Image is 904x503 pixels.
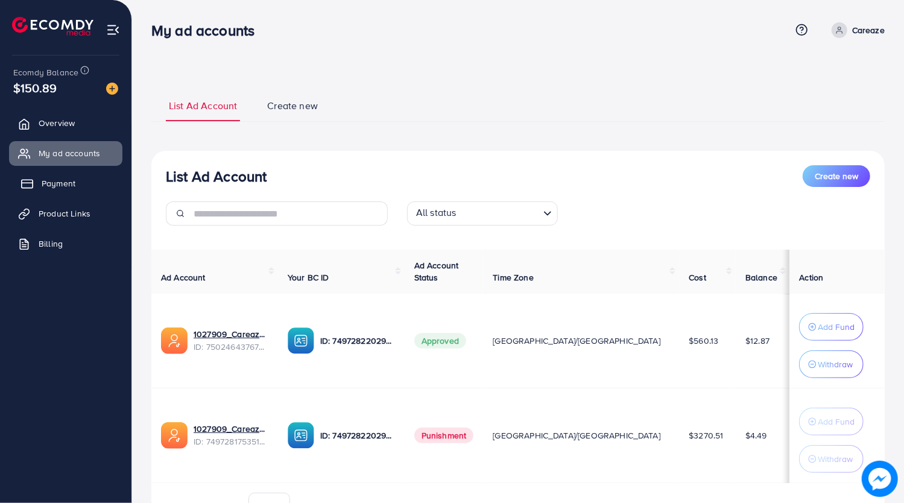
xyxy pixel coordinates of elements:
[161,327,188,354] img: ic-ads-acc.e4c84228.svg
[799,313,864,341] button: Add Fund
[407,201,558,226] div: Search for option
[799,408,864,435] button: Add Fund
[9,171,122,195] a: Payment
[13,79,57,96] span: $150.89
[194,435,268,448] span: ID: 7497281753518850056
[288,327,314,354] img: ic-ba-acc.ded83a64.svg
[169,99,237,113] span: List Ad Account
[267,99,318,113] span: Create new
[39,207,90,220] span: Product Links
[799,445,864,473] button: Withdraw
[414,259,459,283] span: Ad Account Status
[9,141,122,165] a: My ad accounts
[9,111,122,135] a: Overview
[151,22,264,39] h3: My ad accounts
[460,204,539,223] input: Search for option
[194,328,268,353] div: <span class='underline'>1027909_Careaze Ad Account 2_1746803855755</span></br>7502464376708988936
[818,414,855,429] p: Add Fund
[166,168,267,185] h3: List Ad Account
[13,66,78,78] span: Ecomdy Balance
[106,83,118,95] img: image
[827,22,885,38] a: Careaze
[689,429,723,441] span: $3270.51
[493,429,660,441] span: [GEOGRAPHIC_DATA]/[GEOGRAPHIC_DATA]
[493,271,533,283] span: Time Zone
[803,165,870,187] button: Create new
[689,335,718,347] span: $560.13
[9,201,122,226] a: Product Links
[161,422,188,449] img: ic-ads-acc.e4c84228.svg
[288,271,329,283] span: Your BC ID
[414,428,474,443] span: Punishment
[9,232,122,256] a: Billing
[852,23,885,37] p: Careaze
[12,17,93,36] img: logo
[689,271,706,283] span: Cost
[818,357,853,372] p: Withdraw
[194,341,268,353] span: ID: 7502464376708988936
[39,117,75,129] span: Overview
[39,147,100,159] span: My ad accounts
[414,203,459,223] span: All status
[815,170,858,182] span: Create new
[414,333,466,349] span: Approved
[194,328,268,340] a: 1027909_Careaze Ad Account 2_1746803855755
[106,23,120,37] img: menu
[745,335,770,347] span: $12.87
[818,320,855,334] p: Add Fund
[799,350,864,378] button: Withdraw
[745,271,777,283] span: Balance
[39,238,63,250] span: Billing
[320,428,395,443] p: ID: 7497282202909425682
[862,461,897,496] img: image
[42,177,75,189] span: Payment
[745,429,767,441] span: $4.49
[161,271,206,283] span: Ad Account
[493,335,660,347] span: [GEOGRAPHIC_DATA]/[GEOGRAPHIC_DATA]
[818,452,853,466] p: Withdraw
[194,423,268,435] a: 1027909_Careaze ad account_1745597287205
[288,422,314,449] img: ic-ba-acc.ded83a64.svg
[320,334,395,348] p: ID: 7497282202909425682
[799,271,823,283] span: Action
[194,423,268,448] div: <span class='underline'>1027909_Careaze ad account_1745597287205</span></br>7497281753518850056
